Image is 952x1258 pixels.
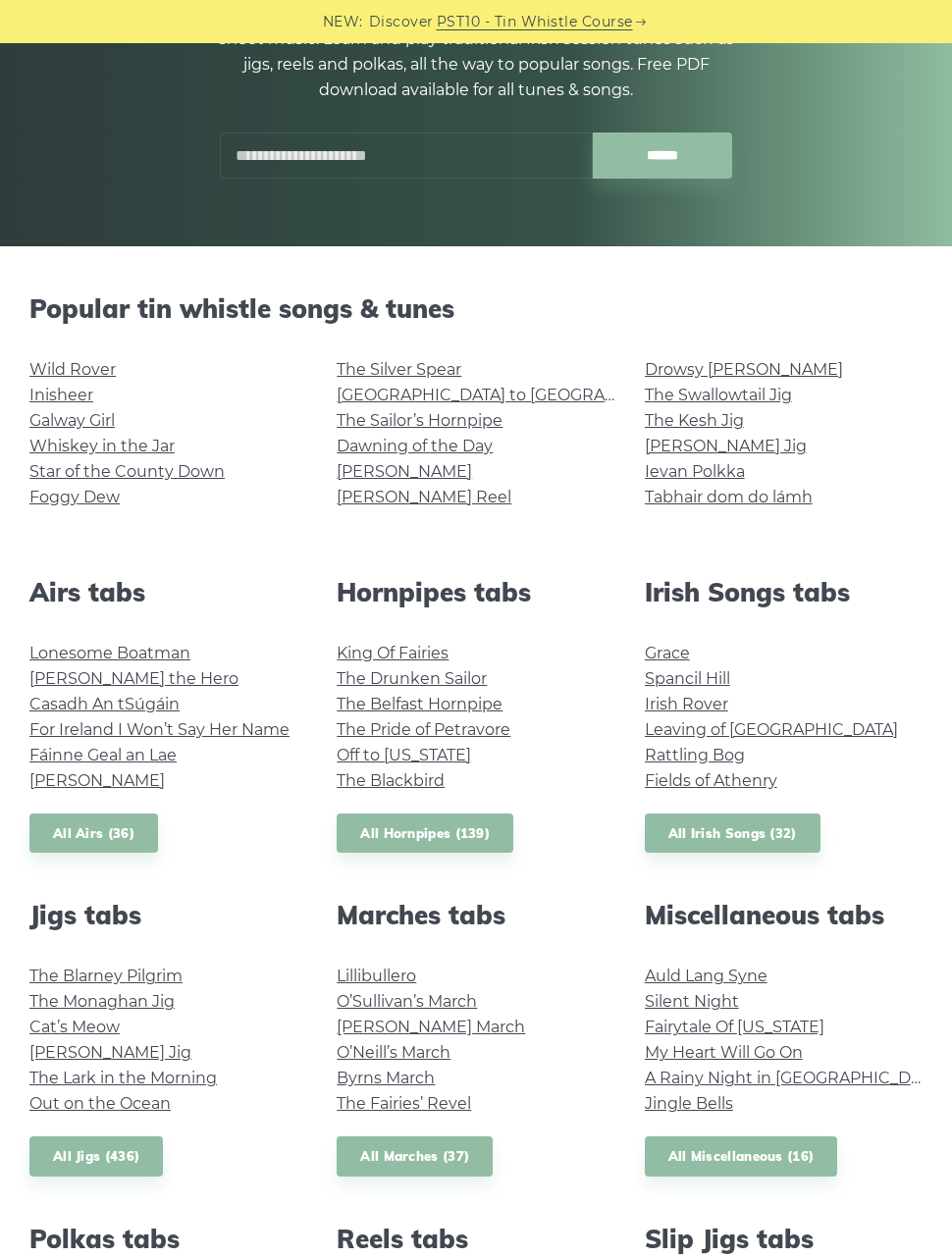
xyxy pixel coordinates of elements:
a: King Of Fairies [337,644,449,662]
a: The Blarney Pilgrim [29,967,183,985]
h2: Reels tabs [337,1224,614,1254]
a: Inisheer [29,386,93,404]
a: The Pride of Petravore [337,720,510,739]
h2: Polkas tabs [29,1224,307,1254]
a: The Kesh Jig [645,411,744,430]
a: [PERSON_NAME] Jig [29,1043,191,1062]
a: The Drunken Sailor [337,669,487,688]
h2: Miscellaneous tabs [645,900,923,930]
a: The Swallowtail Jig [645,386,792,404]
a: Lonesome Boatman [29,644,190,662]
a: [PERSON_NAME] [29,771,165,790]
a: The Lark in the Morning [29,1069,217,1087]
a: The Sailor’s Hornpipe [337,411,502,430]
a: Leaving of [GEOGRAPHIC_DATA] [645,720,898,739]
span: Discover [369,11,434,33]
a: Grace [645,644,690,662]
a: Dawning of the Day [337,437,493,455]
a: O’Neill’s March [337,1043,450,1062]
a: The Monaghan Jig [29,992,175,1011]
a: [GEOGRAPHIC_DATA] to [GEOGRAPHIC_DATA] [337,386,699,404]
a: Fáinne Geal an Lae [29,746,177,764]
a: PST10 - Tin Whistle Course [437,11,633,33]
a: All Marches (37) [337,1136,493,1177]
h2: Slip Jigs tabs [645,1224,923,1254]
a: [PERSON_NAME] the Hero [29,669,238,688]
a: Drowsy [PERSON_NAME] [645,360,843,379]
a: Out on the Ocean [29,1094,171,1113]
a: Jingle Bells [645,1094,733,1113]
a: For Ireland I Won’t Say Her Name [29,720,290,739]
a: [PERSON_NAME] Jig [645,437,807,455]
a: All Jigs (436) [29,1136,163,1177]
a: Off to [US_STATE] [337,746,471,764]
h2: Airs tabs [29,577,307,607]
a: Rattling Bog [645,746,745,764]
a: Casadh An tSúgáin [29,695,180,713]
a: Byrns March [337,1069,435,1087]
a: The Blackbird [337,771,445,790]
a: Galway Girl [29,411,115,430]
span: NEW: [323,11,363,33]
h2: Irish Songs tabs [645,577,923,607]
a: Irish Rover [645,695,728,713]
a: All Airs (36) [29,813,158,854]
p: 1000+ Irish tin whistle (penny whistle) tabs and notes with the sheet music. Learn and play tradi... [211,1,741,103]
a: All Miscellaneous (16) [645,1136,838,1177]
a: [PERSON_NAME] Reel [337,488,511,506]
a: Whiskey in the Jar [29,437,175,455]
a: [PERSON_NAME] March [337,1018,525,1036]
a: The Fairies’ Revel [337,1094,471,1113]
a: Auld Lang Syne [645,967,767,985]
a: Ievan Polkka [645,462,745,481]
h2: Jigs tabs [29,900,307,930]
a: The Silver Spear [337,360,461,379]
a: Lillibullero [337,967,416,985]
a: My Heart Will Go On [645,1043,803,1062]
a: O’Sullivan’s March [337,992,477,1011]
a: Silent Night [645,992,739,1011]
a: Cat’s Meow [29,1018,120,1036]
a: All Irish Songs (32) [645,813,820,854]
h2: Hornpipes tabs [337,577,614,607]
h2: Marches tabs [337,900,614,930]
a: [PERSON_NAME] [337,462,472,481]
a: Spancil Hill [645,669,730,688]
h2: Popular tin whistle songs & tunes [29,293,923,324]
a: Tabhair dom do lámh [645,488,813,506]
a: Wild Rover [29,360,116,379]
a: Fields of Athenry [645,771,777,790]
a: A Rainy Night in [GEOGRAPHIC_DATA] [645,1069,944,1087]
a: Fairytale Of [US_STATE] [645,1018,824,1036]
a: Star of the County Down [29,462,225,481]
a: All Hornpipes (139) [337,813,513,854]
a: The Belfast Hornpipe [337,695,502,713]
a: Foggy Dew [29,488,120,506]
